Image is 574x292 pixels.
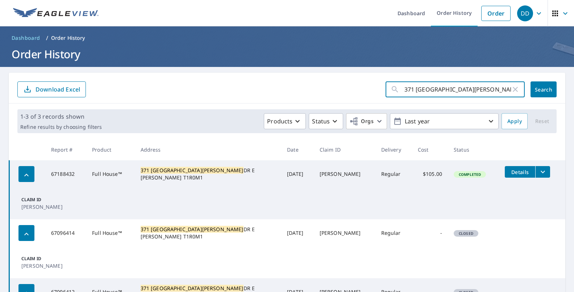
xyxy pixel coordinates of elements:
[21,262,65,270] p: [PERSON_NAME]
[86,160,134,188] td: Full House™
[536,86,551,93] span: Search
[21,196,65,203] p: Claim ID
[21,255,65,262] p: Claim ID
[517,5,533,21] div: DD
[267,117,292,126] p: Products
[13,8,99,19] img: EV Logo
[21,203,65,211] p: [PERSON_NAME]
[509,169,531,175] span: Details
[531,81,557,97] button: Search
[507,117,522,126] span: Apply
[390,113,499,129] button: Last year
[141,167,244,174] mark: 371 [GEOGRAPHIC_DATA][PERSON_NAME]
[46,34,48,42] li: /
[448,139,499,160] th: Status
[375,139,412,160] th: Delivery
[502,113,528,129] button: Apply
[454,231,478,236] span: Closed
[12,34,40,42] span: Dashboard
[314,219,375,247] td: [PERSON_NAME]
[45,139,86,160] th: Report #
[412,219,448,247] td: -
[281,139,314,160] th: Date
[86,219,134,247] td: Full House™
[51,34,85,42] p: Order History
[20,124,102,130] p: Refine results by choosing filters
[314,139,375,160] th: Claim ID
[349,117,374,126] span: Orgs
[412,139,448,160] th: Cost
[36,85,80,93] p: Download Excel
[141,226,244,233] mark: 371 [GEOGRAPHIC_DATA][PERSON_NAME]
[535,166,550,178] button: filesDropdownBtn-67188432
[135,139,282,160] th: Address
[9,32,565,44] nav: breadcrumb
[141,167,276,181] div: DR E [PERSON_NAME] T1R0M1
[17,81,86,97] button: Download Excel
[481,6,511,21] a: Order
[375,219,412,247] td: Regular
[309,113,343,129] button: Status
[281,160,314,188] td: [DATE]
[404,79,511,100] input: Address, Report #, Claim ID, etc.
[314,160,375,188] td: [PERSON_NAME]
[346,113,387,129] button: Orgs
[312,117,330,126] p: Status
[141,285,244,292] mark: 371 [GEOGRAPHIC_DATA][PERSON_NAME]
[45,219,86,247] td: 67096414
[20,112,102,121] p: 1-3 of 3 records shown
[412,160,448,188] td: $105.00
[281,219,314,247] td: [DATE]
[264,113,306,129] button: Products
[402,115,487,128] p: Last year
[375,160,412,188] td: Regular
[141,226,276,240] div: DR E [PERSON_NAME] T1R0M1
[9,47,565,62] h1: Order History
[86,139,134,160] th: Product
[505,166,535,178] button: detailsBtn-67188432
[45,160,86,188] td: 67188432
[454,172,485,177] span: Completed
[9,32,43,44] a: Dashboard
